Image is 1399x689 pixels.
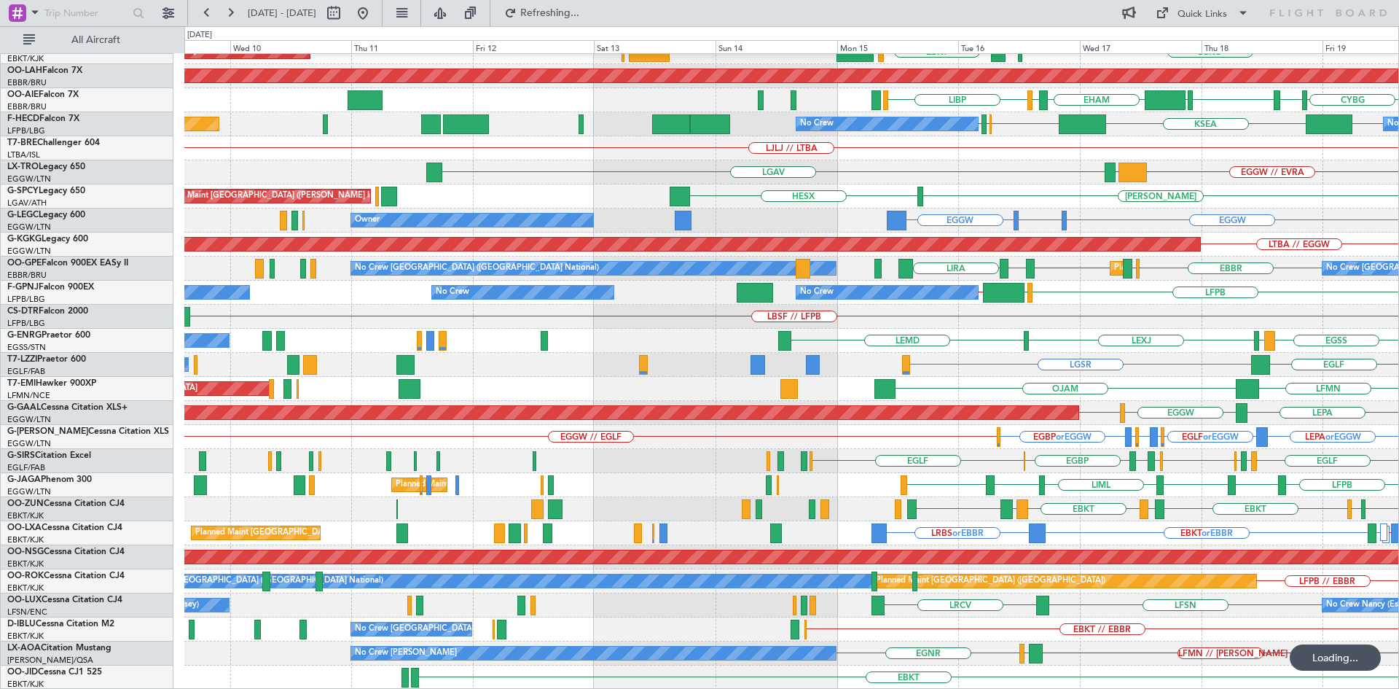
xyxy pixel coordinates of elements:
[7,101,47,112] a: EBBR/BRU
[7,548,125,556] a: OO-NSGCessna Citation CJ4
[7,414,51,425] a: EGGW/LTN
[7,486,51,497] a: EGGW/LTN
[7,631,44,642] a: EBKT/KJK
[1080,40,1202,53] div: Wed 17
[7,655,93,666] a: [PERSON_NAME]/QSA
[7,499,125,508] a: OO-ZUNCessna Citation CJ4
[1177,7,1227,22] div: Quick Links
[7,222,51,233] a: EGGW/LTN
[7,403,41,412] span: G-GAAL
[7,66,42,75] span: OO-LAH
[16,28,158,52] button: All Aircraft
[7,307,39,316] span: CS-DTR
[7,331,90,340] a: G-ENRGPraetor 600
[7,163,39,171] span: LX-TRO
[520,8,581,18] span: Refreshing...
[7,90,79,99] a: OO-AIEFalcon 7X
[355,618,599,640] div: No Crew [GEOGRAPHIC_DATA] ([GEOGRAPHIC_DATA] National)
[7,235,88,244] a: G-KGKGLegacy 600
[355,257,599,279] div: No Crew [GEOGRAPHIC_DATA] ([GEOGRAPHIC_DATA] National)
[7,451,35,460] span: G-SIRS
[7,534,44,545] a: EBKT/KJK
[7,318,45,329] a: LFPB/LBG
[7,53,44,64] a: EBKT/KJK
[800,281,834,303] div: No Crew
[7,77,47,88] a: EBBR/BRU
[7,331,42,340] span: G-ENRG
[7,475,41,484] span: G-JAGA
[7,366,45,377] a: EGLF/FAB
[7,149,40,160] a: LTBA/ISL
[7,125,45,136] a: LFPB/LBG
[1148,1,1256,25] button: Quick Links
[7,390,50,401] a: LFMN/NCE
[7,548,44,556] span: OO-NSG
[7,355,37,364] span: T7-LZZI
[7,283,94,292] a: F-GPNJFalcon 900EX
[800,113,834,135] div: No Crew
[7,403,128,412] a: G-GAALCessna Citation XLS+
[7,668,102,677] a: OO-JIDCessna CJ1 525
[7,114,79,123] a: F-HECDFalcon 7X
[7,451,91,460] a: G-SIRSCitation Excel
[7,355,86,364] a: T7-LZZIPraetor 600
[498,1,585,25] button: Refreshing...
[7,572,44,580] span: OO-ROK
[1202,40,1323,53] div: Thu 18
[837,40,959,53] div: Mon 15
[473,40,595,53] div: Fri 12
[7,572,125,580] a: OO-ROKCessna Citation CJ4
[716,40,837,53] div: Sun 14
[7,187,39,195] span: G-SPCY
[7,163,85,171] a: LX-TROLegacy 650
[7,462,45,473] a: EGLF/FAB
[7,270,47,281] a: EBBR/BRU
[7,139,100,147] a: T7-BREChallenger 604
[7,114,39,123] span: F-HECD
[187,29,212,42] div: [DATE]
[7,510,44,521] a: EBKT/KJK
[7,558,44,569] a: EBKT/KJK
[248,7,316,20] span: [DATE] - [DATE]
[7,620,114,628] a: D-IBLUCessna Citation M2
[594,40,716,53] div: Sat 13
[7,427,169,436] a: G-[PERSON_NAME]Cessna Citation XLS
[7,523,122,532] a: OO-LXACessna Citation CJ4
[7,620,36,628] span: D-IBLU
[351,40,473,53] div: Thu 11
[7,283,39,292] span: F-GPNJ
[958,40,1080,53] div: Tue 16
[7,66,82,75] a: OO-LAHFalcon 7X
[876,570,1105,592] div: Planned Maint [GEOGRAPHIC_DATA] ([GEOGRAPHIC_DATA])
[7,187,85,195] a: G-SPCYLegacy 650
[7,211,85,219] a: G-LEGCLegacy 600
[7,246,51,257] a: EGGW/LTN
[145,185,381,207] div: Unplanned Maint [GEOGRAPHIC_DATA] ([PERSON_NAME] Intl)
[7,475,92,484] a: G-JAGAPhenom 300
[7,307,88,316] a: CS-DTRFalcon 2000
[355,642,457,664] div: No Crew [PERSON_NAME]
[7,198,47,209] a: LGAV/ATH
[195,522,459,544] div: Planned Maint [GEOGRAPHIC_DATA] ([GEOGRAPHIC_DATA] National)
[7,139,37,147] span: T7-BRE
[7,438,51,449] a: EGGW/LTN
[7,379,96,388] a: T7-EMIHawker 900XP
[7,499,44,508] span: OO-ZUN
[7,607,47,618] a: LFSN/ENC
[230,40,352,53] div: Wed 10
[7,668,38,677] span: OO-JID
[7,174,51,184] a: EGGW/LTN
[1290,645,1381,671] div: Loading...
[355,209,380,231] div: Owner
[44,2,128,24] input: Trip Number
[7,379,36,388] span: T7-EMI
[7,596,122,604] a: OO-LUXCessna Citation CJ4
[7,583,44,593] a: EBKT/KJK
[7,644,41,653] span: LX-AOA
[7,644,111,653] a: LX-AOACitation Mustang
[436,281,469,303] div: No Crew
[7,523,42,532] span: OO-LXA
[396,474,625,496] div: Planned Maint [GEOGRAPHIC_DATA] ([GEOGRAPHIC_DATA])
[7,294,45,305] a: LFPB/LBG
[1114,257,1378,279] div: Planned Maint [GEOGRAPHIC_DATA] ([GEOGRAPHIC_DATA] National)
